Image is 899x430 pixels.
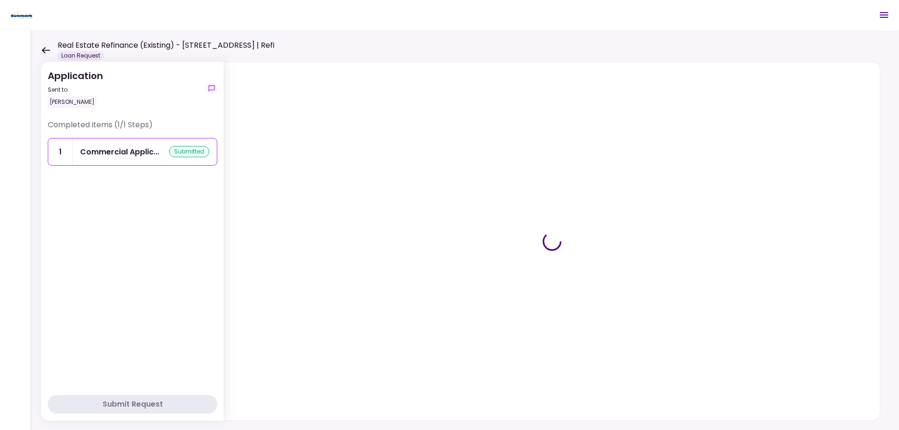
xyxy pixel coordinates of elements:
[48,138,217,166] a: 1Commercial Applicationsubmitted
[80,146,159,158] div: Commercial Application
[873,4,895,26] button: Open menu
[206,83,217,94] button: show-messages
[48,96,96,108] div: [PERSON_NAME]
[103,399,163,410] div: Submit Request
[48,138,73,165] div: 1
[169,146,209,157] div: submitted
[48,119,217,138] div: Completed items (1/1 Steps)
[48,86,103,94] div: Sent to:
[58,40,274,51] h1: Real Estate Refinance (Existing) - [STREET_ADDRESS] | Refi
[48,69,103,108] div: Application
[48,395,217,414] button: Submit Request
[9,8,34,22] img: Partner icon
[58,51,104,60] div: Loan Request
